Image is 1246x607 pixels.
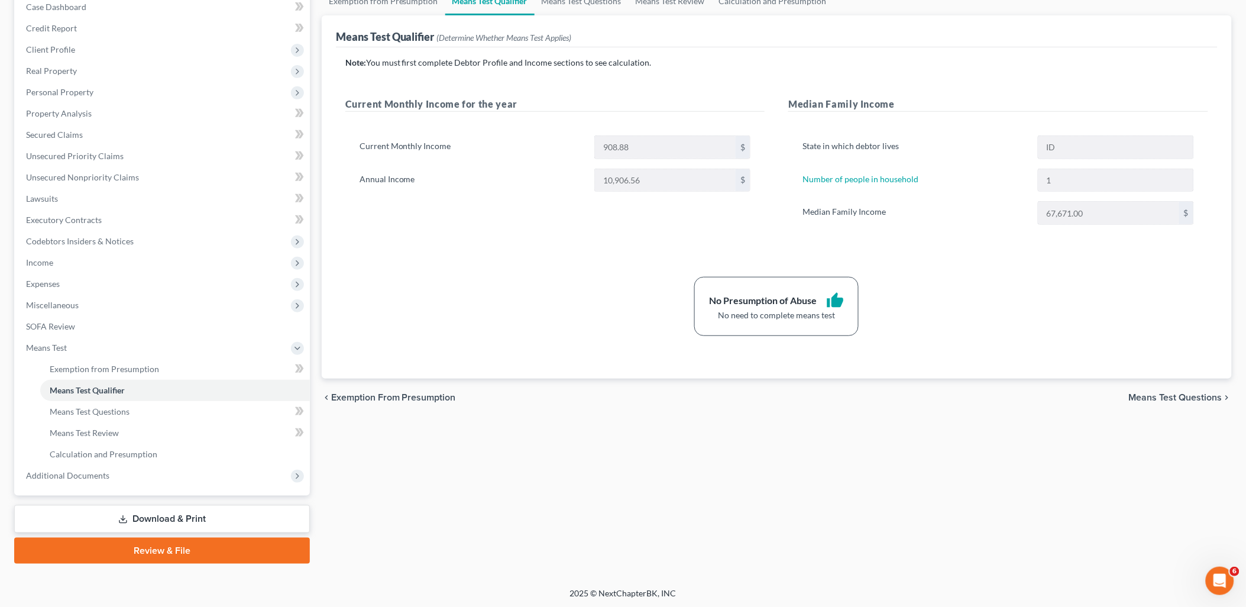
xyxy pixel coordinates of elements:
a: Lawsuits [17,188,310,209]
span: Case Dashboard [26,2,86,12]
span: Means Test [26,343,67,353]
a: Means Test Qualifier [40,380,310,401]
span: 6 [1230,567,1239,576]
a: Credit Report [17,18,310,39]
input: State [1038,136,1193,159]
div: $ [736,169,750,192]
a: Unsecured Priority Claims [17,146,310,167]
span: Exemption from Presumption [50,364,159,374]
span: Lawsuits [26,193,58,204]
a: Unsecured Nonpriority Claims [17,167,310,188]
button: chevron_left Exemption from Presumption [322,393,456,402]
span: Additional Documents [26,470,109,480]
h5: Current Monthly Income for the year [345,97,765,112]
a: SOFA Review [17,316,310,337]
a: Means Test Questions [40,401,310,422]
a: Calculation and Presumption [40,444,310,465]
label: Median Family Income [797,201,1032,225]
a: Executory Contracts [17,209,310,231]
span: Unsecured Nonpriority Claims [26,172,139,182]
label: Current Monthly Income [354,135,589,159]
i: thumb_up [826,292,844,309]
span: Property Analysis [26,108,92,118]
a: Property Analysis [17,103,310,124]
span: Real Property [26,66,77,76]
label: State in which debtor lives [797,135,1032,159]
span: Personal Property [26,87,93,97]
span: Executory Contracts [26,215,102,225]
h5: Median Family Income [788,97,1208,112]
span: Miscellaneous [26,300,79,310]
i: chevron_right [1222,393,1232,402]
i: chevron_left [322,393,331,402]
span: Calculation and Presumption [50,449,157,459]
span: Exemption from Presumption [331,393,456,402]
span: Codebtors Insiders & Notices [26,236,134,246]
input: 0.00 [1038,202,1179,224]
a: Exemption from Presumption [40,359,310,380]
span: Means Test Questions [1129,393,1222,402]
span: (Determine Whether Means Test Applies) [437,33,572,43]
span: Secured Claims [26,130,83,140]
span: Expenses [26,279,60,289]
div: $ [1179,202,1193,224]
a: Review & File [14,538,310,564]
span: Means Test Qualifier [50,385,125,395]
div: Means Test Qualifier [336,30,572,44]
a: Secured Claims [17,124,310,146]
span: Income [26,257,53,267]
p: You must first complete Debtor Profile and Income sections to see calculation. [345,57,1208,69]
label: Annual Income [354,169,589,192]
input: 0.00 [595,136,736,159]
span: Means Test Review [50,428,119,438]
span: Means Test Questions [50,406,130,416]
a: Download & Print [14,505,310,533]
input: -- [1038,169,1193,192]
iframe: Intercom live chat [1206,567,1234,595]
button: Means Test Questions chevron_right [1129,393,1232,402]
div: $ [736,136,750,159]
span: Unsecured Priority Claims [26,151,124,161]
input: 0.00 [595,169,736,192]
div: No need to complete means test [709,309,844,321]
a: Number of people in household [802,174,918,184]
strong: Note: [345,57,366,67]
a: Means Test Review [40,422,310,444]
span: SOFA Review [26,321,75,331]
span: Client Profile [26,44,75,54]
span: Credit Report [26,23,77,33]
div: No Presumption of Abuse [709,294,817,308]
